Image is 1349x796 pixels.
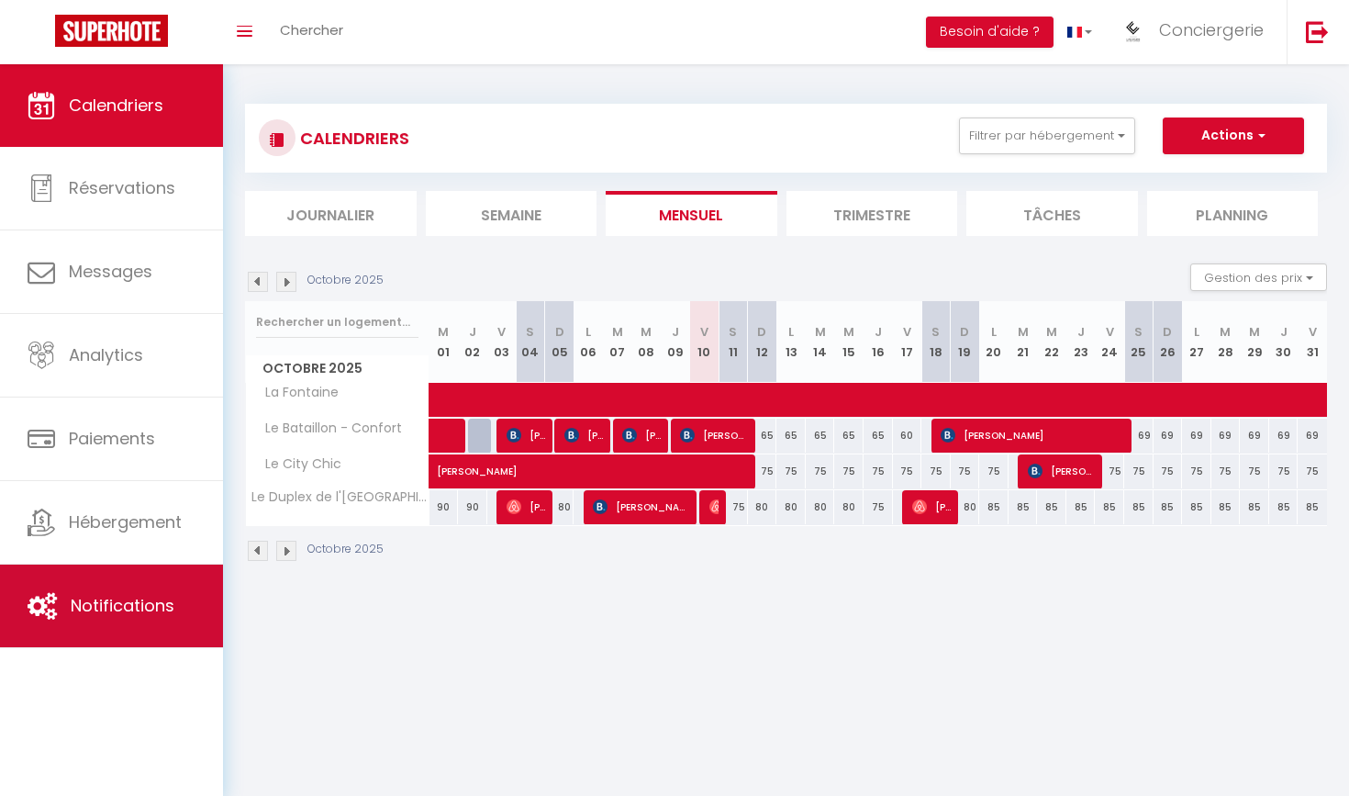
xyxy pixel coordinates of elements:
th: 15 [834,301,864,383]
abbr: M [1220,323,1231,341]
th: 18 [921,301,951,383]
button: Gestion des prix [1190,263,1327,291]
div: 75 [1095,454,1124,488]
button: Filtrer par hébergement [959,118,1135,154]
span: Octobre 2025 [246,355,429,382]
li: Semaine [426,191,597,236]
span: Analytics [69,343,143,366]
abbr: D [555,323,564,341]
span: Messages [69,260,152,283]
div: 65 [864,419,893,453]
span: La Fontaine [249,383,343,403]
div: 80 [951,490,980,524]
th: 03 [487,301,517,383]
li: Journalier [245,191,417,236]
abbr: D [1163,323,1172,341]
div: 75 [1269,454,1299,488]
span: Réservations [69,176,175,199]
th: 29 [1240,301,1269,383]
th: 21 [1009,301,1038,383]
p: Octobre 2025 [307,272,384,289]
div: 60 [893,419,922,453]
div: 85 [1124,490,1154,524]
th: 04 [516,301,545,383]
div: 75 [1124,454,1154,488]
div: 85 [1240,490,1269,524]
div: 85 [1095,490,1124,524]
abbr: V [1309,323,1317,341]
abbr: M [1249,323,1260,341]
abbr: S [931,323,940,341]
abbr: S [1134,323,1143,341]
div: 85 [1211,490,1241,524]
th: 01 [429,301,459,383]
abbr: S [729,323,737,341]
span: [PERSON_NAME] [622,418,662,453]
div: 85 [1154,490,1183,524]
div: 69 [1211,419,1241,453]
div: 75 [864,490,893,524]
abbr: D [757,323,766,341]
img: ... [1120,17,1147,44]
span: [PERSON_NAME] [437,444,901,479]
h3: CALENDRIERS [295,118,409,159]
th: 23 [1066,301,1096,383]
div: 75 [1154,454,1183,488]
abbr: L [991,323,997,341]
th: 06 [574,301,603,383]
span: Le Duplex de l'[GEOGRAPHIC_DATA] [249,490,432,504]
span: Hébergement [69,510,182,533]
th: 19 [951,301,980,383]
div: 85 [1269,490,1299,524]
div: 80 [806,490,835,524]
th: 20 [979,301,1009,383]
div: 65 [834,419,864,453]
div: 80 [834,490,864,524]
th: 24 [1095,301,1124,383]
li: Planning [1147,191,1319,236]
div: 65 [776,419,806,453]
div: 85 [1009,490,1038,524]
div: 75 [719,490,748,524]
p: Octobre 2025 [307,541,384,558]
span: Le City Chic [249,454,346,475]
abbr: V [497,323,506,341]
div: 75 [921,454,951,488]
abbr: M [612,323,623,341]
span: [PERSON_NAME] [507,418,546,453]
th: 13 [776,301,806,383]
span: [PERSON_NAME] [709,489,719,524]
div: 90 [429,490,459,524]
span: [PERSON_NAME] [507,489,546,524]
span: Chercher [280,20,343,39]
div: 69 [1154,419,1183,453]
span: [PERSON_NAME] [593,489,691,524]
abbr: M [641,323,652,341]
abbr: L [585,323,591,341]
abbr: V [903,323,911,341]
div: 85 [979,490,1009,524]
abbr: J [1077,323,1085,341]
div: 85 [1182,490,1211,524]
abbr: J [875,323,882,341]
input: Rechercher un logement... [256,306,418,339]
th: 08 [631,301,661,383]
span: Notifications [71,594,174,617]
span: [PERSON_NAME] [680,418,749,453]
span: Paiements [69,427,155,450]
abbr: M [438,323,449,341]
div: 69 [1182,419,1211,453]
abbr: M [843,323,854,341]
th: 12 [748,301,777,383]
div: 75 [1182,454,1211,488]
th: 17 [893,301,922,383]
abbr: J [1280,323,1288,341]
span: [PERSON_NAME] [912,489,952,524]
span: Conciergerie [1159,18,1264,41]
a: [PERSON_NAME] [429,454,459,489]
div: 75 [951,454,980,488]
div: 69 [1298,419,1327,453]
span: [PERSON_NAME] [564,418,604,453]
th: 14 [806,301,835,383]
abbr: M [1018,323,1029,341]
